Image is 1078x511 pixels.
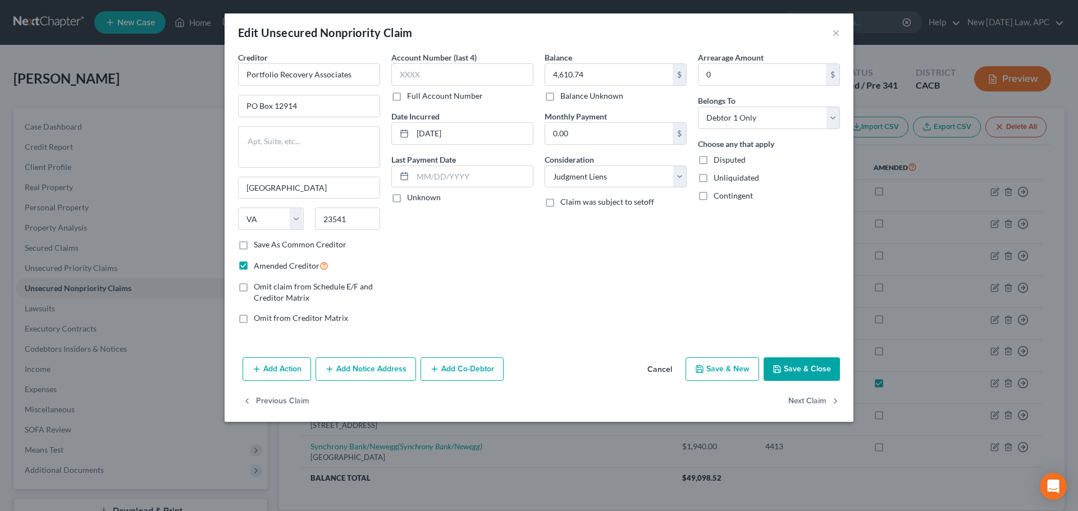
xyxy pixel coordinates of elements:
label: Unknown [407,192,441,203]
button: Add Notice Address [316,357,416,381]
input: Enter city... [239,177,380,199]
input: MM/DD/YYYY [413,166,533,187]
div: $ [826,64,839,85]
button: Save & New [686,357,759,381]
input: 0.00 [545,123,673,144]
label: Consideration [545,154,594,165]
label: Account Number (last 4) [391,52,477,63]
label: Balance [545,52,572,63]
input: 0.00 [545,64,673,85]
input: 0.00 [698,64,826,85]
button: Previous Claim [243,390,309,413]
div: $ [673,64,686,85]
label: Full Account Number [407,90,483,102]
input: Search creditor by name... [238,63,380,86]
span: Disputed [714,155,746,164]
span: Omit claim from Schedule E/F and Creditor Matrix [254,282,373,302]
label: Save As Common Creditor [254,239,346,250]
div: Open Intercom Messenger [1040,473,1067,500]
button: Add Co-Debtor [421,357,504,381]
span: Belongs To [698,96,736,105]
span: Unliquidated [714,173,759,182]
div: $ [673,123,686,144]
label: Last Payment Date [391,154,456,165]
label: Monthly Payment [545,111,607,122]
label: Choose any that apply [698,138,774,150]
input: MM/DD/YYYY [413,123,533,144]
span: Creditor [238,53,268,62]
span: Claim was subject to setoff [560,197,654,206]
button: × [832,26,840,39]
input: Enter address... [239,95,380,117]
label: Date Incurred [391,111,440,122]
input: XXXX [391,63,533,86]
label: Arrearage Amount [698,52,764,63]
label: Balance Unknown [560,90,623,102]
input: Enter zip... [315,208,381,230]
button: Cancel [638,358,681,381]
span: Omit from Creditor Matrix [254,313,348,323]
span: Contingent [714,191,753,200]
button: Save & Close [764,357,840,381]
span: Amended Creditor [254,261,319,270]
div: Edit Unsecured Nonpriority Claim [238,25,413,40]
button: Next Claim [788,390,840,413]
button: Add Action [243,357,311,381]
